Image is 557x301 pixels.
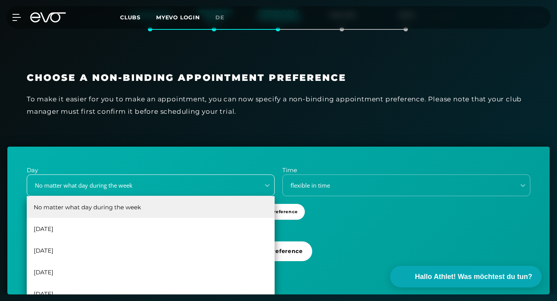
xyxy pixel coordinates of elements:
span: de [215,14,224,21]
div: flexible in time [284,181,510,190]
p: Time [282,166,530,175]
a: MYEVO LOGIN [156,14,200,21]
a: +Add preference [249,204,308,234]
strong: Choose a non-binding appointment preference [27,72,346,83]
div: To make it easier for you to make an appointment, you can now specify a non-binding appointment p... [27,93,530,118]
div: [DATE] [27,218,275,239]
div: No matter what day during the week [27,196,275,218]
a: de [215,13,234,22]
a: Clubs [120,14,156,21]
span: Hallo Athlet! Was möchtest du tun? [415,272,532,282]
div: No matter what day during the week [28,181,254,190]
span: + Add preference [256,209,297,215]
div: [DATE] [27,261,275,283]
span: Send preference [251,247,303,255]
span: Clubs [120,14,141,21]
p: Day [27,166,275,175]
button: Hallo Athlet! Was möchtest du tun? [390,266,542,287]
div: [DATE] [27,239,275,261]
a: Send preference [242,241,315,275]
